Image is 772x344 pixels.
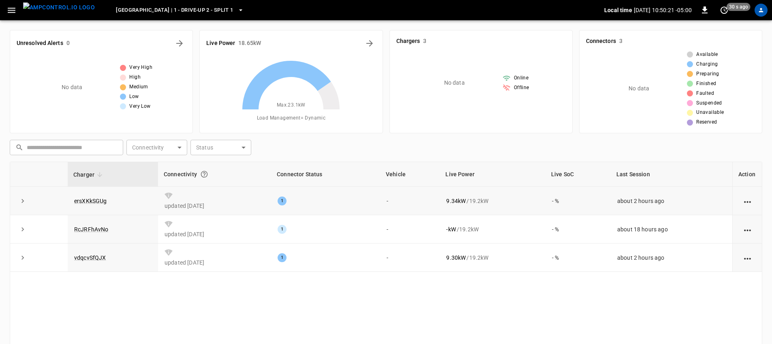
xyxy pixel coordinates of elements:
[742,225,753,233] div: action cell options
[23,2,95,13] img: ampcontrol.io logo
[129,93,139,101] span: Low
[611,162,732,187] th: Last Session
[197,167,212,182] button: Connection between the charger and our software.
[446,254,539,262] div: / 19.2 kW
[277,101,306,109] span: Max. 23.1 kW
[62,83,82,92] p: No data
[446,197,466,205] p: 9.34 kW
[17,195,29,207] button: expand row
[423,37,426,46] h6: 3
[742,197,753,205] div: action cell options
[696,60,718,68] span: Charging
[611,244,732,272] td: about 2 hours ago
[742,254,753,262] div: action cell options
[604,6,632,14] p: Local time
[514,84,529,92] span: Offline
[271,162,380,187] th: Connector Status
[129,73,141,81] span: High
[73,170,105,179] span: Charger
[696,99,722,107] span: Suspended
[165,202,265,210] p: updated [DATE]
[129,103,150,111] span: Very Low
[514,74,528,82] span: Online
[446,254,466,262] p: 9.30 kW
[165,259,265,267] p: updated [DATE]
[446,225,456,233] p: - kW
[17,252,29,264] button: expand row
[165,230,265,238] p: updated [DATE]
[634,6,692,14] p: [DATE] 10:50:21 -05:00
[444,79,465,87] p: No data
[619,37,622,46] h6: 3
[380,187,440,215] td: -
[755,4,768,17] div: profile-icon
[440,162,545,187] th: Live Power
[74,254,106,261] a: vdqcvSfQJX
[545,244,611,272] td: - %
[129,83,148,91] span: Medium
[696,118,717,126] span: Reserved
[586,37,616,46] h6: Connectors
[278,253,287,262] div: 1
[238,39,261,48] h6: 18.65 kW
[116,6,233,15] span: [GEOGRAPHIC_DATA] | 1 - Drive-Up 2 - Split 1
[113,2,247,18] button: [GEOGRAPHIC_DATA] | 1 - Drive-Up 2 - Split 1
[129,64,152,72] span: Very High
[66,39,70,48] h6: 0
[696,70,719,78] span: Preparing
[173,37,186,50] button: All Alerts
[17,39,63,48] h6: Unresolved Alerts
[17,223,29,235] button: expand row
[164,167,265,182] div: Connectivity
[696,51,718,59] span: Available
[206,39,235,48] h6: Live Power
[696,109,724,117] span: Unavailable
[718,4,731,17] button: set refresh interval
[380,215,440,244] td: -
[545,215,611,244] td: - %
[545,187,611,215] td: - %
[446,225,539,233] div: / 19.2 kW
[257,114,326,122] span: Load Management = Dynamic
[363,37,376,50] button: Energy Overview
[545,162,611,187] th: Live SoC
[396,37,420,46] h6: Chargers
[278,225,287,234] div: 1
[611,187,732,215] td: about 2 hours ago
[732,162,762,187] th: Action
[278,197,287,205] div: 1
[446,197,539,205] div: / 19.2 kW
[74,226,109,233] a: RcJRFhAvNo
[696,80,716,88] span: Finished
[629,84,649,93] p: No data
[727,3,751,11] span: 30 s ago
[611,215,732,244] td: about 18 hours ago
[696,90,714,98] span: Faulted
[74,198,107,204] a: ersXKkSGUg
[380,244,440,272] td: -
[380,162,440,187] th: Vehicle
